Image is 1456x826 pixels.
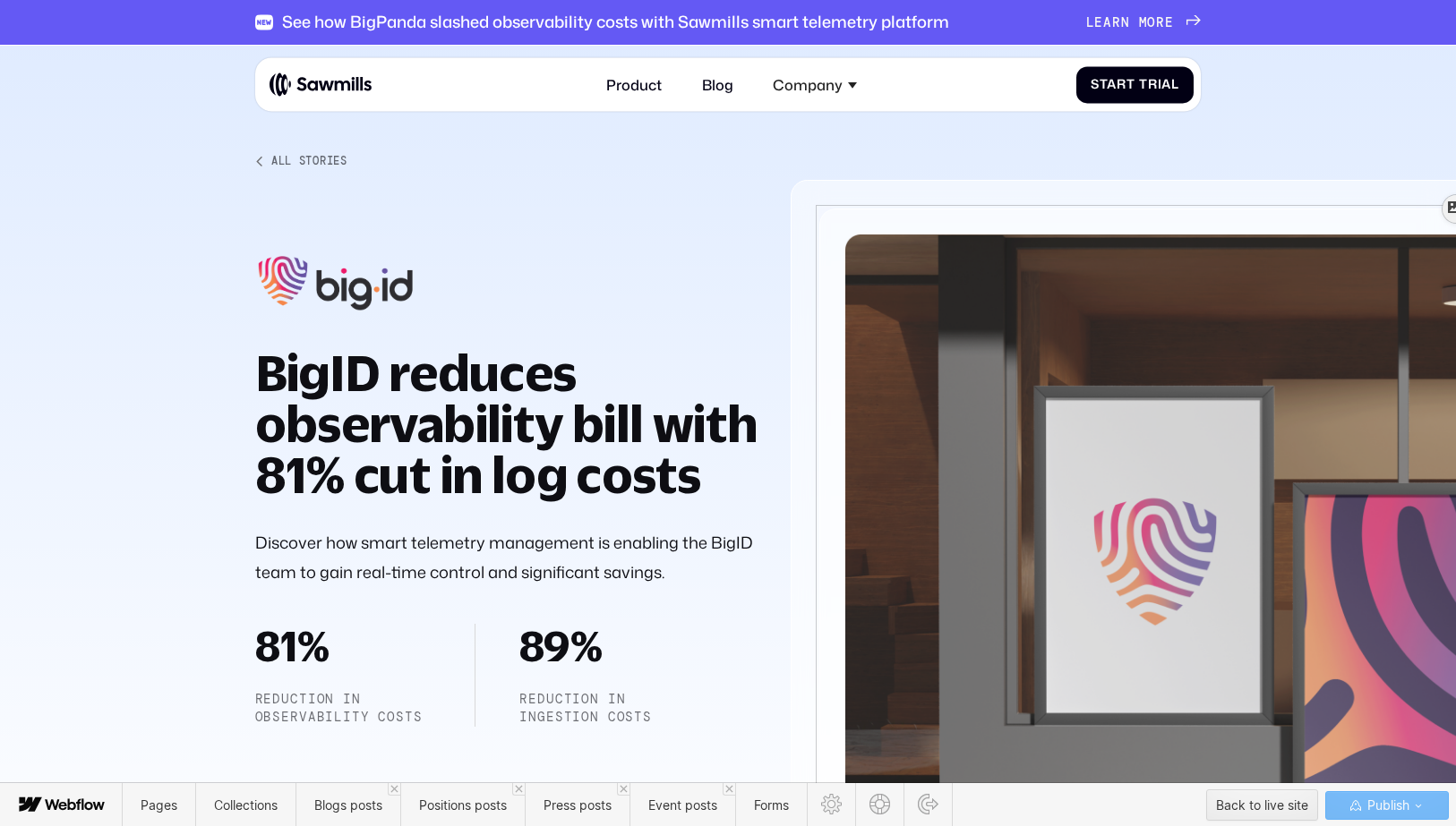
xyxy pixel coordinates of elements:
div: Company [762,65,868,105]
span: Publish [1364,792,1409,819]
div: 89% [519,624,696,669]
span: Blogs posts [314,797,382,813]
span: Pages [141,797,177,813]
a: Close 'Event posts' tab [723,783,735,796]
a: Close 'Press posts' tab [617,783,630,796]
a: Blog [690,65,743,105]
div: See how BigPanda slashed observability costs with Sawmills smart telemetry platform [282,13,949,32]
span: Collections [214,797,278,813]
div: Company [773,76,843,94]
a: Learn more [1086,15,1202,30]
span: Event posts [648,797,717,813]
a: Close 'Blogs posts' tab [388,783,400,796]
span: Press posts [544,797,612,813]
span: Positions posts [419,797,507,813]
p: Discover how smart telemetry management is enabling the BigID team to gain real-time control and ... [255,528,758,587]
div: reduction in ingestion costs [519,691,696,727]
div: Reduction in observability costs [255,691,432,727]
a: All Stories [255,155,758,168]
strong: BigID reduces observability bill with 81% cut in log costs [255,344,758,504]
a: Close 'Positions posts' tab [512,783,525,796]
div: Back to live site [1216,792,1308,819]
div: All Stories [271,155,347,168]
div: Start Trial [1091,77,1179,92]
a: Product [595,65,672,105]
button: Publish [1325,791,1449,820]
a: Start Trial [1076,66,1195,103]
div: 81% [255,624,432,669]
span: Forms [754,797,789,813]
button: Back to live site [1206,789,1318,821]
div: Learn more [1086,15,1174,30]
